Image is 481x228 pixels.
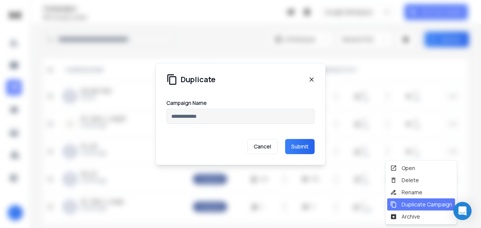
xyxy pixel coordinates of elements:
p: Cancel [247,139,278,154]
div: Rename [390,189,422,196]
div: Delete [390,176,419,184]
div: Open Intercom Messenger [453,202,472,220]
div: Open [390,164,415,172]
button: Submit [285,139,315,154]
h1: Duplicate [181,74,216,85]
div: Duplicate Campaign [390,201,452,208]
div: Archive [390,213,420,220]
label: Campaign Name [166,100,207,106]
